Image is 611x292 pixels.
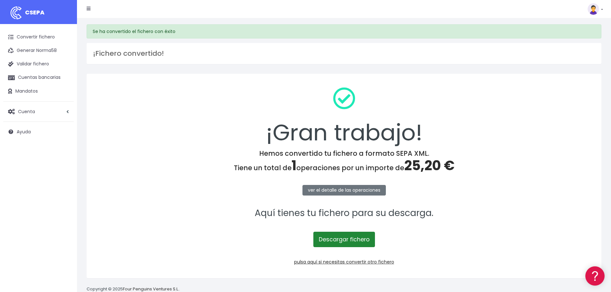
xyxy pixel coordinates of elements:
h3: ¡Fichero convertido! [93,49,595,58]
a: pulsa aquí si necesitas convertir otro fichero [294,259,394,265]
span: CSEPA [25,8,45,16]
div: ¡Gran trabajo! [95,82,593,149]
a: Cuenta [3,105,74,118]
span: 1 [292,156,296,175]
a: ver el detalle de las operaciones [302,185,386,196]
a: Four Penguins Ventures S.L. [123,286,179,292]
span: Ayuda [17,129,31,135]
a: Descargar fichero [313,232,375,247]
a: Validar fichero [3,57,74,71]
span: 25,20 € [404,156,454,175]
a: Generar Norma58 [3,44,74,57]
img: logo [8,5,24,21]
p: Aquí tienes tu fichero para su descarga. [95,206,593,221]
a: Mandatos [3,85,74,98]
div: Se ha convertido el fichero con éxito [87,24,601,38]
h4: Hemos convertido tu fichero a formato SEPA XML. Tiene un total de operaciones por un importe de [95,149,593,174]
a: Cuentas bancarias [3,71,74,84]
span: Cuenta [18,108,35,114]
a: Convertir fichero [3,30,74,44]
img: profile [588,3,599,15]
a: Ayuda [3,125,74,138]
